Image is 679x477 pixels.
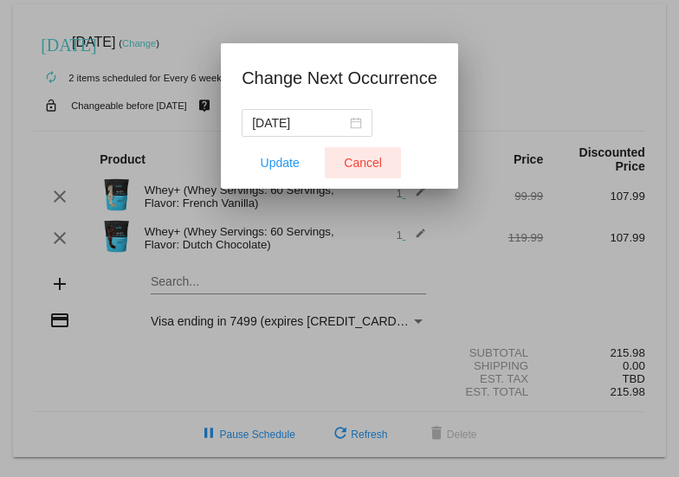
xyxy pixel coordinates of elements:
[325,147,401,178] button: Close dialog
[344,156,382,170] span: Cancel
[252,113,346,132] input: Select date
[242,147,318,178] button: Update
[242,64,437,92] h1: Change Next Occurrence
[261,156,300,170] span: Update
